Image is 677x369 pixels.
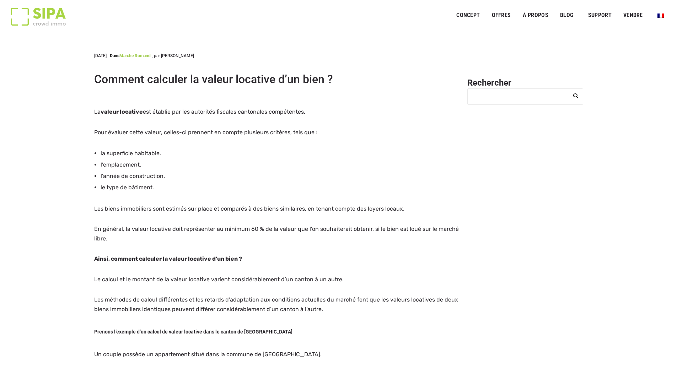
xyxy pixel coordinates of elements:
p: Les méthodes de calcul différentes et les retards d’adaptation aux conditions actuelles du marché... [94,295,459,314]
span: Dans [110,53,119,58]
div: [DATE] [94,53,194,59]
h1: Comment calculer la valeur locative d’un bien ? [94,73,459,86]
li: le type de bâtiment. [101,182,459,193]
img: Français [657,13,664,18]
li: la superficie habitable. [101,148,459,159]
p: Le calcul et le montant de la valeur locative varient considérablement d’un canton à un autre. [94,275,459,284]
p: En général, la valeur locative doit représenter au minimum 60 % de la valeur que l’on souhaiterai... [94,224,459,243]
li: l’année de construction. [101,170,459,182]
img: Logo [11,8,66,26]
a: OFFRES [487,7,515,23]
strong: Ainsi, comment calculer la valeur locative d’un bien ? [94,255,242,262]
a: SUPPORT [584,7,616,23]
p: Pour évaluer cette valeur, celles-ci prennent en compte plusieurs critères, tels que : [94,127,459,137]
a: Blog [555,7,578,23]
a: Marché romand [119,53,151,58]
a: Passer à [653,9,668,22]
p: La est établie par les autorités fiscales cantonales compétentes. [94,107,459,116]
span: , par [PERSON_NAME] [152,53,194,58]
h3: Prenons l’exemple d’un calcul de valeur locative dans le canton de [GEOGRAPHIC_DATA] [94,325,459,339]
p: Les biens immobiliers sont estimés sur place et comparés à des biens similaires, en tenant compte... [94,204,459,213]
a: À PROPOS [518,7,553,23]
a: Concept [452,7,484,23]
strong: valeur locative [101,108,143,115]
nav: Menu principal [456,6,666,24]
a: VENDRE [619,7,648,23]
h2: Rechercher [467,77,583,88]
p: Un couple possède un appartement situé dans la commune de [GEOGRAPHIC_DATA]. [94,349,459,359]
li: l’emplacement. [101,159,459,170]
